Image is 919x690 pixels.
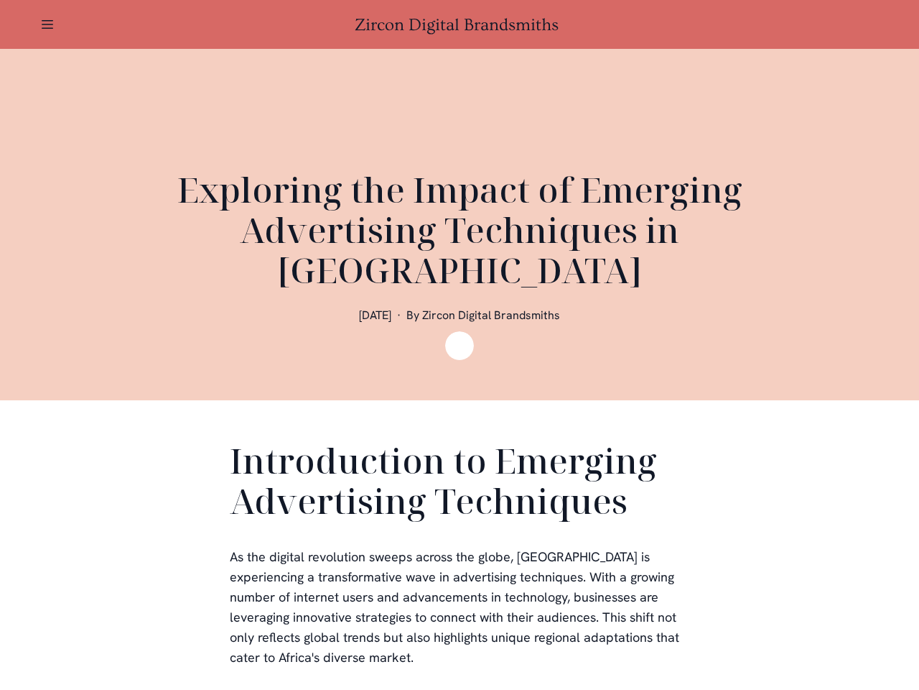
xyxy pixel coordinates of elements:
h2: Introduction to Emerging Advertising Techniques [230,441,689,527]
h1: Exploring the Impact of Emerging Advertising Techniques in [GEOGRAPHIC_DATA] [115,170,804,290]
span: By Zircon Digital Brandsmiths [406,308,560,323]
span: · [397,308,401,323]
span: [DATE] [359,308,391,323]
img: Zircon Digital Brandsmiths [445,331,474,360]
p: As the digital revolution sweeps across the globe, [GEOGRAPHIC_DATA] is experiencing a transforma... [230,547,689,668]
a: Zircon Digital Brandsmiths [355,15,564,34]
